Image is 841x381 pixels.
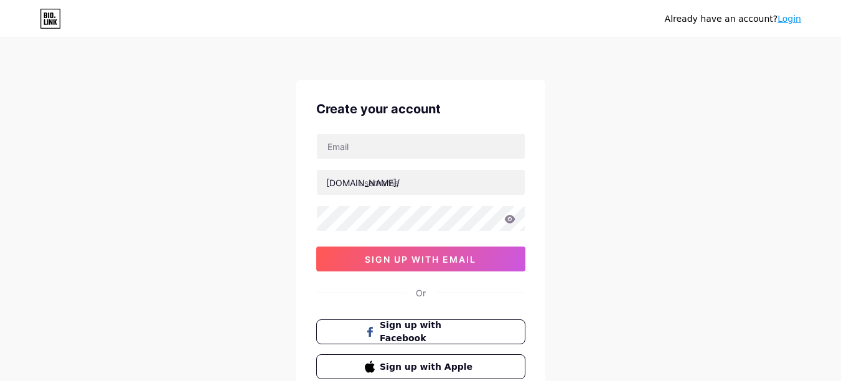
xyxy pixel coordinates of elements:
[316,354,525,379] button: Sign up with Apple
[326,176,400,189] div: [DOMAIN_NAME]/
[365,254,476,265] span: sign up with email
[316,319,525,344] button: Sign up with Facebook
[778,14,801,24] a: Login
[380,360,476,374] span: Sign up with Apple
[316,100,525,118] div: Create your account
[316,247,525,271] button: sign up with email
[317,134,525,159] input: Email
[416,286,426,299] div: Or
[380,319,476,345] span: Sign up with Facebook
[665,12,801,26] div: Already have an account?
[317,170,525,195] input: username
